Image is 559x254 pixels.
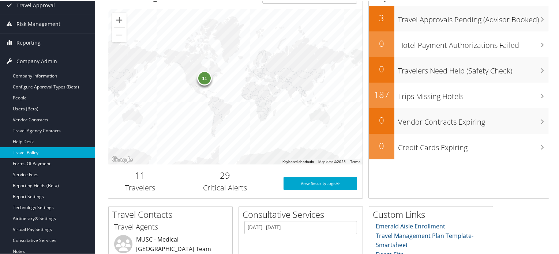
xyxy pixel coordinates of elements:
[114,221,227,231] h3: Travel Agents
[318,159,346,163] span: Map data ©2025
[177,182,273,192] h3: Critical Alerts
[398,138,549,152] h3: Credit Cards Expiring
[373,208,493,220] h2: Custom Links
[398,10,549,24] h3: Travel Approvals Pending (Advisor Booked)
[369,11,394,23] h2: 3
[16,14,60,33] span: Risk Management
[369,139,394,151] h2: 0
[284,176,357,189] a: View SecurityLogic®
[398,61,549,75] h3: Travelers Need Help (Safety Check)
[398,113,549,126] h3: Vendor Contracts Expiring
[398,87,549,101] h3: Trips Missing Hotels
[114,182,166,192] h3: Travelers
[110,154,134,164] img: Google
[112,27,127,42] button: Zoom out
[16,52,57,70] span: Company Admin
[16,33,41,51] span: Reporting
[369,82,549,107] a: 187Trips Missing Hotels
[369,107,549,133] a: 0Vendor Contracts Expiring
[110,154,134,164] a: Open this area in Google Maps (opens a new window)
[112,12,127,27] button: Zoom in
[369,133,549,159] a: 0Credit Cards Expiring
[177,168,273,181] h2: 29
[398,36,549,50] h3: Hotel Payment Authorizations Failed
[369,5,549,31] a: 3Travel Approvals Pending (Advisor Booked)
[376,221,445,230] a: Emerald Aisle Enrollment
[369,62,394,75] h2: 0
[243,208,363,220] h2: Consultative Services
[369,113,394,126] h2: 0
[369,31,549,56] a: 0Hotel Payment Authorizations Failed
[369,88,394,100] h2: 187
[197,70,212,85] div: 11
[282,159,314,164] button: Keyboard shortcuts
[369,37,394,49] h2: 0
[112,208,232,220] h2: Travel Contacts
[369,56,549,82] a: 0Travelers Need Help (Safety Check)
[114,168,166,181] h2: 11
[350,159,360,163] a: Terms (opens in new tab)
[376,231,473,249] a: Travel Management Plan Template- Smartsheet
